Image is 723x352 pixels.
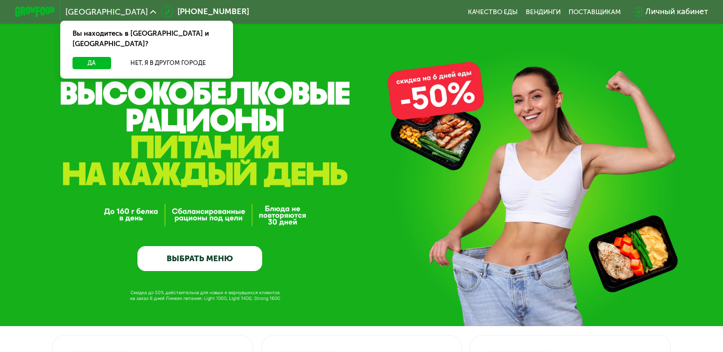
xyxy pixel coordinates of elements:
div: поставщикам [569,8,621,16]
a: Качество еды [468,8,518,16]
button: Нет, я в другом городе [115,57,221,69]
div: Личный кабинет [645,6,708,18]
div: Вы находитесь в [GEOGRAPHIC_DATA] и [GEOGRAPHIC_DATA]? [60,21,233,57]
a: [PHONE_NUMBER] [161,6,249,18]
a: ВЫБРАТЬ МЕНЮ [137,246,263,271]
a: Вендинги [526,8,561,16]
button: Да [72,57,111,69]
span: [GEOGRAPHIC_DATA] [65,8,148,16]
